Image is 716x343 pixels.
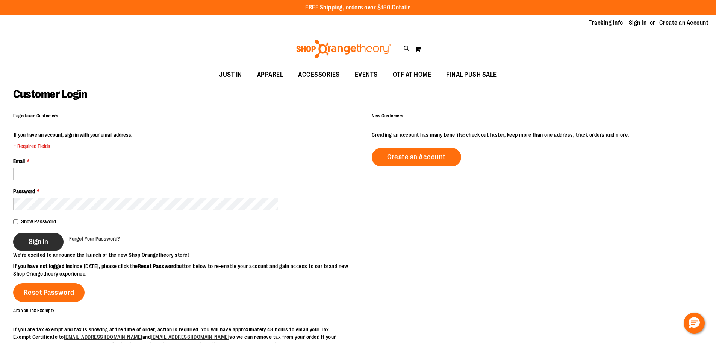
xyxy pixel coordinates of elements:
[151,334,229,340] a: [EMAIL_ADDRESS][DOMAIN_NAME]
[589,19,623,27] a: Tracking Info
[69,235,120,242] a: Forgot Your Password?
[392,4,411,11] a: Details
[13,283,85,302] a: Reset Password
[13,263,70,269] strong: If you have not logged in
[446,66,497,83] span: FINAL PUSH SALE
[212,66,250,84] a: JUST IN
[13,188,35,194] span: Password
[13,131,133,150] legend: If you have an account, sign in with your email address.
[684,313,705,334] button: Hello, have a question? Let’s chat.
[372,113,404,119] strong: New Customers
[295,40,392,58] img: Shop Orangetheory
[439,66,504,84] a: FINAL PUSH SALE
[13,262,358,277] p: since [DATE], please click the button below to re-enable your account and gain access to our bran...
[629,19,647,27] a: Sign In
[13,113,58,119] strong: Registered Customers
[347,66,385,84] a: EVENTS
[257,66,283,83] span: APPAREL
[355,66,378,83] span: EVENTS
[24,288,74,297] span: Reset Password
[138,263,176,269] strong: Reset Password
[21,218,56,224] span: Show Password
[13,233,64,251] button: Sign In
[372,131,703,139] p: Creating an account has many benefits: check out faster, keep more than one address, track orders...
[69,236,120,242] span: Forgot Your Password?
[291,66,347,84] a: ACCESSORIES
[387,153,446,161] span: Create an Account
[250,66,291,84] a: APPAREL
[29,238,48,246] span: Sign In
[13,158,25,164] span: Email
[64,334,142,340] a: [EMAIL_ADDRESS][DOMAIN_NAME]
[659,19,709,27] a: Create an Account
[298,66,340,83] span: ACCESSORIES
[372,148,461,166] a: Create an Account
[305,3,411,12] p: FREE Shipping, orders over $150.
[13,308,55,313] strong: Are You Tax Exempt?
[393,66,431,83] span: OTF AT HOME
[14,142,132,150] span: * Required Fields
[219,66,242,83] span: JUST IN
[13,251,358,259] p: We’re excited to announce the launch of the new Shop Orangetheory store!
[385,66,439,84] a: OTF AT HOME
[13,88,87,101] span: Customer Login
